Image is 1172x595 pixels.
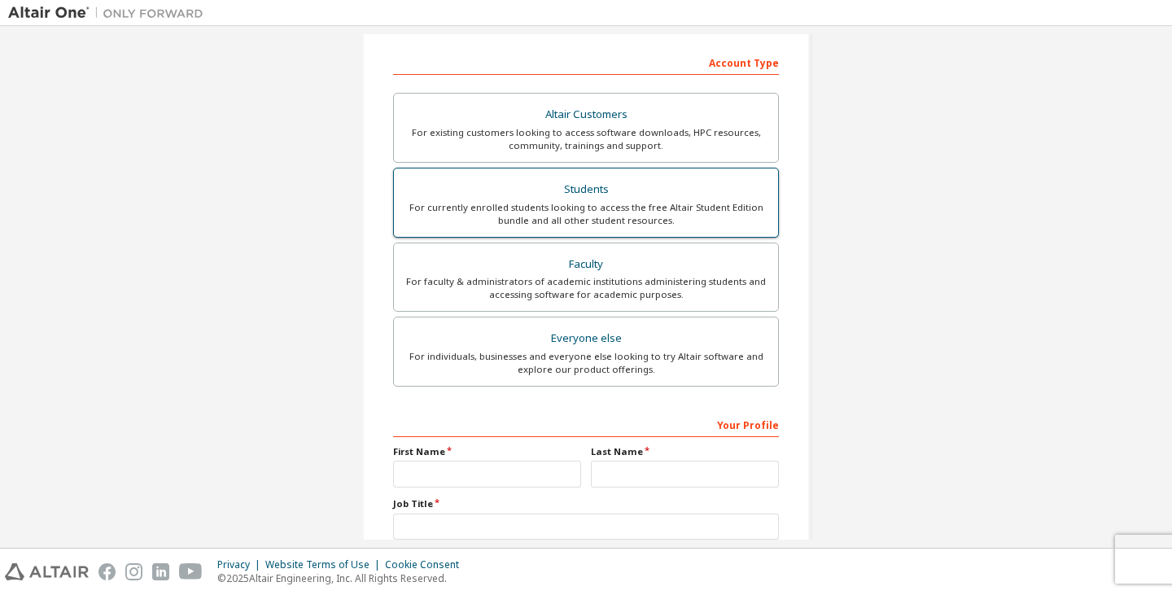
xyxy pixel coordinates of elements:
[404,253,768,276] div: Faculty
[404,103,768,126] div: Altair Customers
[125,563,142,580] img: instagram.svg
[98,563,116,580] img: facebook.svg
[404,275,768,301] div: For faculty & administrators of academic institutions administering students and accessing softwa...
[393,497,779,510] label: Job Title
[404,201,768,227] div: For currently enrolled students looking to access the free Altair Student Edition bundle and all ...
[591,445,779,458] label: Last Name
[404,126,768,152] div: For existing customers looking to access software downloads, HPC resources, community, trainings ...
[404,178,768,201] div: Students
[404,327,768,350] div: Everyone else
[217,558,265,571] div: Privacy
[393,445,581,458] label: First Name
[404,350,768,376] div: For individuals, businesses and everyone else looking to try Altair software and explore our prod...
[393,411,779,437] div: Your Profile
[265,558,385,571] div: Website Terms of Use
[8,5,212,21] img: Altair One
[179,563,203,580] img: youtube.svg
[5,563,89,580] img: altair_logo.svg
[152,563,169,580] img: linkedin.svg
[217,571,469,585] p: © 2025 Altair Engineering, Inc. All Rights Reserved.
[385,558,469,571] div: Cookie Consent
[393,49,779,75] div: Account Type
